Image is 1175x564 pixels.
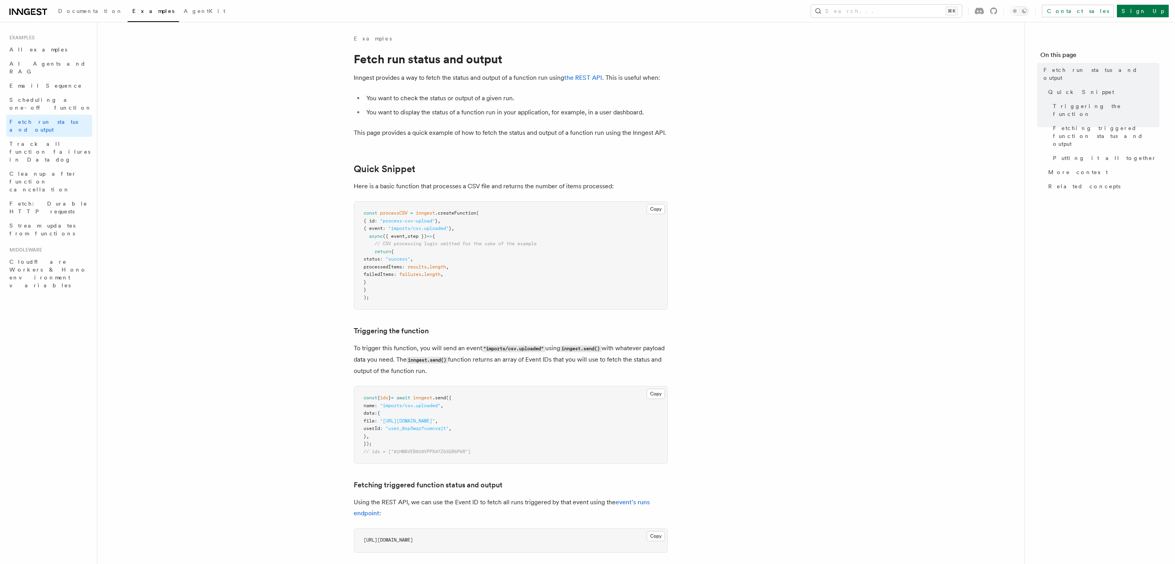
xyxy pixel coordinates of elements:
span: "user_0xp3wqz7vumcvajt" [386,426,449,431]
span: "process-csv-upload" [380,218,435,224]
p: To trigger this function, you will send an event using with whatever payload data you need. The f... [354,343,668,377]
span: Related concepts [1048,182,1120,190]
span: // ids = ["01HWAVEB858VPPX47Z65GR6P6R"] [364,449,471,454]
a: the REST API [564,74,602,81]
span: ( [476,210,479,216]
span: = [391,395,394,400]
span: Fetch: Durable HTTP requests [9,200,88,215]
button: Copy [647,531,665,541]
a: More context [1045,165,1159,179]
span: Quick Snippet [1048,88,1114,96]
span: , [446,264,449,270]
span: : [375,403,377,408]
span: const [364,395,377,400]
span: "imports/csv.uploaded" [380,403,440,408]
a: Scheduling a one-off function [6,93,92,115]
a: Putting it all together [1050,151,1159,165]
a: Email Sequence [6,79,92,93]
span: : [394,272,397,277]
span: "success" [386,256,410,262]
span: AgentKit [184,8,225,14]
p: Using the REST API, we can use the Event ID to fetch all runs triggered by that event using the : [354,497,668,519]
a: AI Agents and RAG [6,57,92,79]
span: Middleware [6,247,42,253]
span: . [427,264,429,270]
a: Triggering the function [354,325,429,336]
span: , [438,218,440,224]
span: file [364,418,375,424]
span: , [440,403,443,408]
span: "imports/csv.uploaded" [388,226,449,231]
a: Contact sales [1042,5,1114,17]
p: Inngest provides a way to fetch the status and output of a function run using . This is useful when: [354,72,668,83]
span: , [435,418,438,424]
span: inngest [416,210,435,216]
span: { event [364,226,383,231]
span: Triggering the function [1053,102,1159,118]
span: status [364,256,380,262]
a: Related concepts [1045,179,1159,193]
a: Quick Snippet [354,164,415,175]
span: Putting it all together [1053,154,1157,162]
span: ids [380,395,388,400]
span: // CSV processing logic omitted for the sake of the example [375,241,537,246]
span: failures [399,272,421,277]
span: }); [364,441,372,446]
a: Documentation [53,2,128,21]
span: : [380,256,383,262]
span: Scheduling a one-off function [9,97,92,111]
a: Cloudflare Workers & Hono environment variables [6,255,92,292]
span: Stream updates from functions [9,222,75,237]
button: Copy [647,204,665,214]
span: async [369,233,383,239]
span: return [375,249,391,254]
span: Documentation [58,8,123,14]
a: Fetch: Durable HTTP requests [6,197,92,219]
code: inngest.send() [560,345,601,352]
span: Cloudflare Workers & Hono environment variables [9,259,87,288]
span: results [408,264,427,270]
span: } [364,279,366,285]
span: ({ [446,395,451,400]
span: { [377,410,380,416]
a: AgentKit [179,2,230,21]
span: { [432,233,435,239]
button: Toggle dark mode [1010,6,1029,16]
p: Here is a basic function that processes a CSV file and returns the number of items processed: [354,181,668,192]
span: ); [364,295,369,300]
kbd: ⌘K [946,7,957,15]
span: } [364,287,366,292]
span: , [449,426,451,431]
code: "imports/csv.uploaded" [482,345,545,352]
a: Sign Up [1117,5,1169,17]
span: Email Sequence [9,83,82,89]
span: userId [364,426,380,431]
span: Fetching triggered function status and output [1053,124,1159,148]
a: Cleanup after function cancellation [6,167,92,197]
span: : [375,218,377,224]
h1: Fetch run status and output [354,52,668,66]
a: Fetch run status and output [6,115,92,137]
span: , [440,272,443,277]
span: } [449,226,451,231]
span: Fetch run status and output [9,119,78,133]
span: Examples [132,8,174,14]
span: { [391,249,394,254]
span: } [364,434,366,439]
a: Triggering the function [1050,99,1159,121]
button: Copy [647,389,665,399]
span: { [377,395,380,400]
a: Examples [128,2,179,22]
li: You want to display the status of a function run in your application, for example, in a user dash... [364,107,668,118]
span: AI Agents and RAG [9,61,86,75]
span: step }) [408,233,427,239]
span: length [424,272,440,277]
span: length [429,264,446,270]
span: name [364,403,375,408]
a: Quick Snippet [1045,85,1159,99]
span: const [364,210,377,216]
span: [URL][DOMAIN_NAME] [364,537,413,543]
span: : [383,226,386,231]
a: Fetching triggered function status and output [1050,121,1159,151]
span: , [410,256,413,262]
